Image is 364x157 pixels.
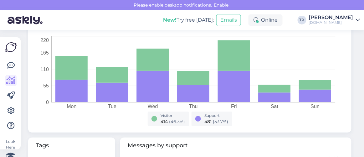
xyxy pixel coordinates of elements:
[189,104,198,109] tspan: Thu
[163,17,177,23] b: New!
[40,50,49,55] tspan: 165
[271,104,279,109] tspan: Sat
[212,2,230,8] span: Enable
[169,119,185,124] span: ( 46.3 %)
[163,16,214,24] div: Try free [DATE]:
[36,141,108,150] span: Tags
[213,119,228,124] span: ( 53.7 %)
[298,16,306,24] div: TR
[5,42,17,52] img: Askly Logo
[311,104,320,109] tspan: Sun
[161,113,185,118] div: Visitor
[43,83,49,88] tspan: 55
[249,14,283,26] div: Online
[205,119,212,124] span: 481
[309,20,353,25] div: [DOMAIN_NAME]
[67,104,76,109] tspan: Mon
[148,104,158,109] tspan: Wed
[309,15,353,20] div: [PERSON_NAME]
[309,15,360,25] a: [PERSON_NAME][DOMAIN_NAME]
[40,66,49,72] tspan: 110
[46,99,49,105] tspan: 0
[216,14,241,26] button: Emails
[231,104,237,109] tspan: Fri
[108,104,116,109] tspan: Tue
[205,113,228,118] div: Support
[161,119,168,124] span: 414
[40,37,49,43] tspan: 220
[128,141,344,150] span: Messages by support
